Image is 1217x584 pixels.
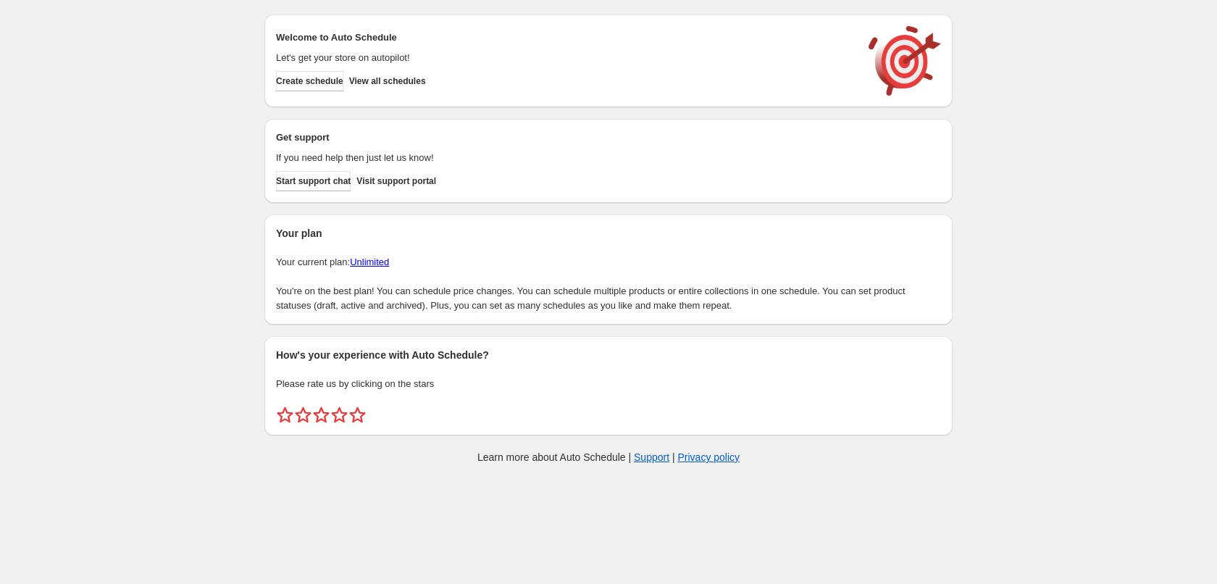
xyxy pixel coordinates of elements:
button: Create schedule [276,71,343,91]
a: Start support chat [276,171,351,191]
p: If you need help then just let us know! [276,151,854,165]
span: Create schedule [276,75,343,87]
span: Visit support portal [356,175,436,187]
p: Let's get your store on autopilot! [276,51,854,65]
span: View all schedules [349,75,426,87]
h2: Welcome to Auto Schedule [276,30,854,45]
h2: Get support [276,130,854,145]
p: Your current plan: [276,255,941,270]
a: Unlimited [350,256,389,267]
a: Visit support portal [356,171,436,191]
a: Privacy policy [678,451,740,463]
h2: How's your experience with Auto Schedule? [276,348,941,362]
button: View all schedules [349,71,426,91]
a: Support [634,451,669,463]
p: You're on the best plan! You can schedule price changes. You can schedule multiple products or en... [276,284,941,313]
h2: Your plan [276,226,941,241]
p: Learn more about Auto Schedule | | [477,450,740,464]
span: Start support chat [276,175,351,187]
p: Please rate us by clicking on the stars [276,377,941,391]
